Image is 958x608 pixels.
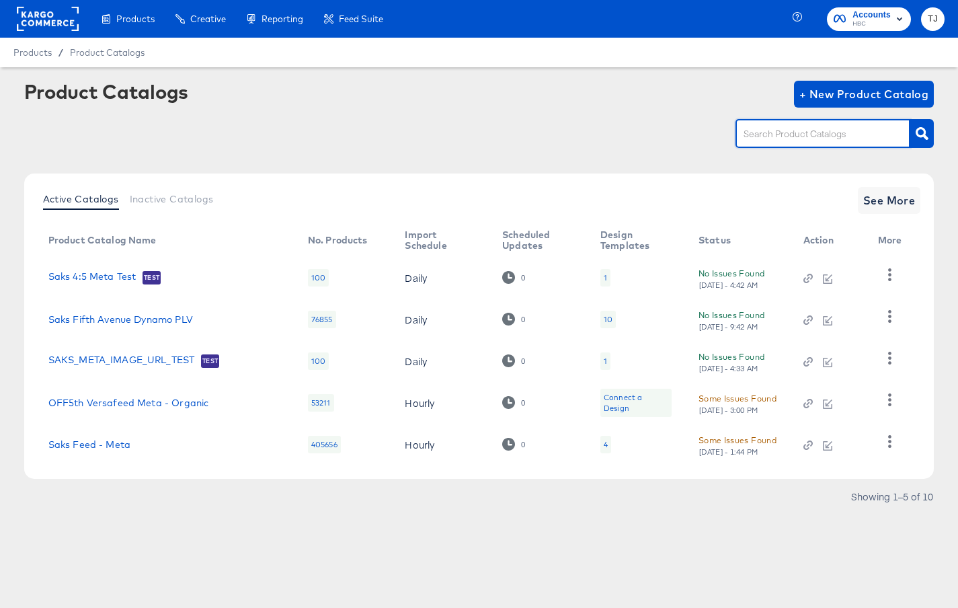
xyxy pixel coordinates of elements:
div: Connect a Design [604,392,668,414]
div: 53211 [308,394,334,412]
div: [DATE] - 1:44 PM [698,447,759,457]
div: 4 [600,436,611,453]
div: 10 [600,311,616,328]
input: Search Product Catalogs [741,126,884,142]
div: 100 [308,269,329,287]
th: Action [793,225,867,257]
span: Feed Suite [339,13,383,24]
td: Hourly [394,382,491,424]
span: HBC [852,19,891,30]
div: 1 [600,269,610,287]
span: Test [143,272,161,283]
span: Test [201,356,219,367]
a: Saks Feed - Meta [48,439,130,450]
a: Saks Fifth Avenue Dynamo PLV [48,314,193,325]
div: 4 [604,439,608,450]
span: / [52,47,70,58]
th: More [867,225,918,257]
button: Some Issues Found[DATE] - 3:00 PM [698,391,776,415]
div: 1 [600,352,610,370]
div: 1 [604,356,607,367]
button: AccountsHBC [827,7,911,31]
a: OFF5th Versafeed Meta - Organic [48,397,209,408]
span: Products [116,13,155,24]
div: 0 [520,398,526,408]
div: 100 [308,352,329,370]
div: 0 [520,440,526,449]
span: Products [13,47,52,58]
div: 76855 [308,311,336,328]
td: Daily [394,340,491,382]
button: See More [858,187,921,214]
div: No. Products [308,235,368,245]
div: 0 [520,315,526,324]
div: Some Issues Found [698,391,776,406]
div: 0 [502,438,526,451]
span: Reporting [262,13,303,24]
div: Product Catalogs [24,81,188,102]
div: Design Templates [600,229,672,251]
a: SAKS_META_IMAGE_URL_TEST [48,354,195,368]
div: 0 [502,396,526,409]
span: TJ [926,11,939,27]
div: 405656 [308,436,341,453]
span: Creative [190,13,226,24]
a: Product Catalogs [70,47,145,58]
th: Status [688,225,793,257]
span: Inactive Catalogs [130,194,214,204]
td: Daily [394,299,491,340]
div: Product Catalog Name [48,235,157,245]
div: 0 [520,273,526,282]
span: Active Catalogs [43,194,119,204]
button: TJ [921,7,945,31]
span: + New Product Catalog [799,85,929,104]
span: See More [863,191,916,210]
div: 0 [502,313,526,326]
div: 0 [520,356,526,366]
button: + New Product Catalog [794,81,934,108]
div: Some Issues Found [698,433,776,447]
div: Showing 1–5 of 10 [850,492,934,501]
div: Connect a Design [600,389,672,417]
div: Import Schedule [405,229,475,251]
div: Scheduled Updates [502,229,573,251]
div: 1 [604,272,607,283]
td: Daily [394,257,491,299]
span: Accounts [852,8,891,22]
div: 0 [502,354,526,367]
div: 10 [604,314,612,325]
button: Some Issues Found[DATE] - 1:44 PM [698,433,776,457]
a: Saks 4:5 Meta Test [48,271,136,284]
div: 0 [502,271,526,284]
td: Hourly [394,424,491,465]
div: [DATE] - 3:00 PM [698,406,759,415]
